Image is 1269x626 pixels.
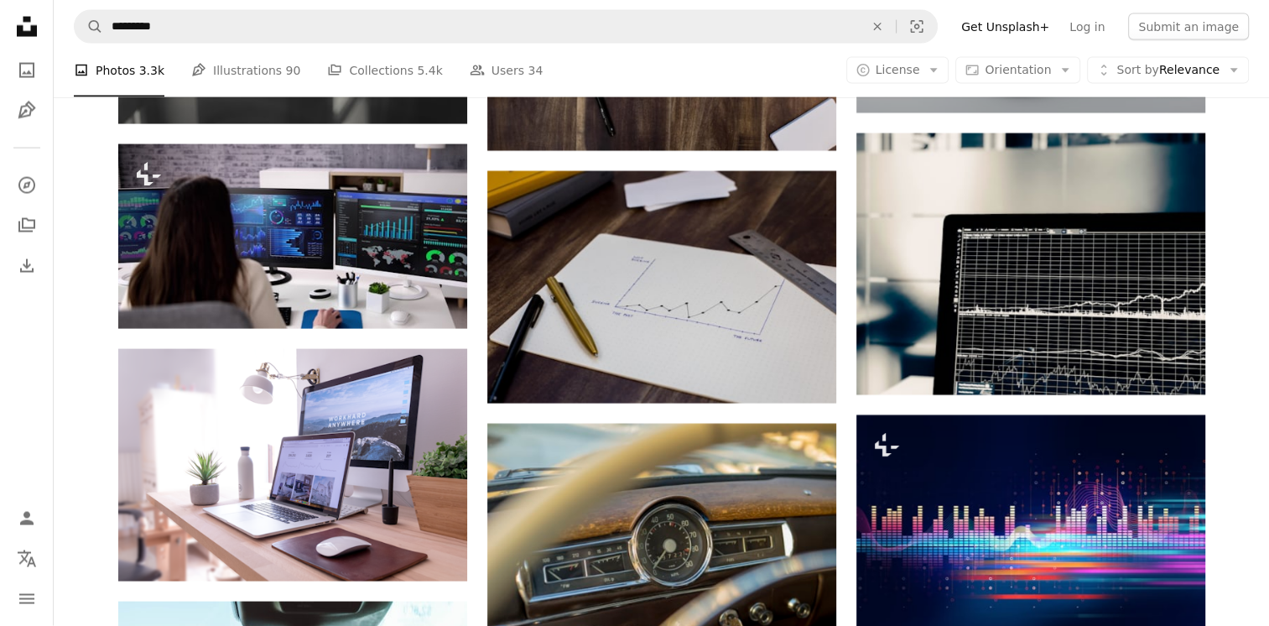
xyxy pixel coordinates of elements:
a: Download History [10,249,44,283]
button: Visual search [897,11,937,43]
button: Sort byRelevance [1087,57,1249,84]
a: Illustrations 90 [191,44,300,97]
span: Sort by [1116,63,1158,76]
button: License [846,57,949,84]
img: KPI Business Analytics Data Dashboard. Analyst Using Computer [118,144,467,329]
img: pen om paper [487,171,836,404]
a: KPI Business Analytics Data Dashboard. Analyst Using Computer [118,228,467,243]
button: Search Unsplash [75,11,103,43]
a: Home — Unsplash [10,10,44,47]
a: Photos [10,54,44,87]
button: Clear [859,11,896,43]
a: Log in [1059,13,1115,40]
img: MacBook Pro on table beside white iMac and Magic Mouse [118,349,467,582]
a: Explore [10,169,44,202]
span: 90 [286,61,301,80]
a: Log in / Sign up [10,502,44,535]
span: 5.4k [417,61,442,80]
a: colorful Audio waveform abstract technology background ,represent digital equalizer technology [856,524,1205,539]
a: pen om paper [487,279,836,295]
span: License [876,63,920,76]
a: MacBook Pro on table beside white iMac and Magic Mouse [118,457,467,472]
a: Collections [10,209,44,243]
a: Users 34 [470,44,543,97]
a: turned on flat screen monitor [856,257,1205,272]
button: Menu [10,582,44,616]
span: 34 [528,61,543,80]
span: Relevance [1116,62,1220,79]
button: Language [10,542,44,576]
button: Submit an image [1128,13,1249,40]
button: Orientation [955,57,1080,84]
img: turned on flat screen monitor [856,133,1205,395]
form: Find visuals sitewide [74,10,938,44]
a: Collections 5.4k [327,44,442,97]
a: Illustrations [10,94,44,128]
a: Get Unsplash+ [951,13,1059,40]
span: Orientation [985,63,1051,76]
a: gray and brown classic vehicle speedometer pointing at zero [487,532,836,547]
